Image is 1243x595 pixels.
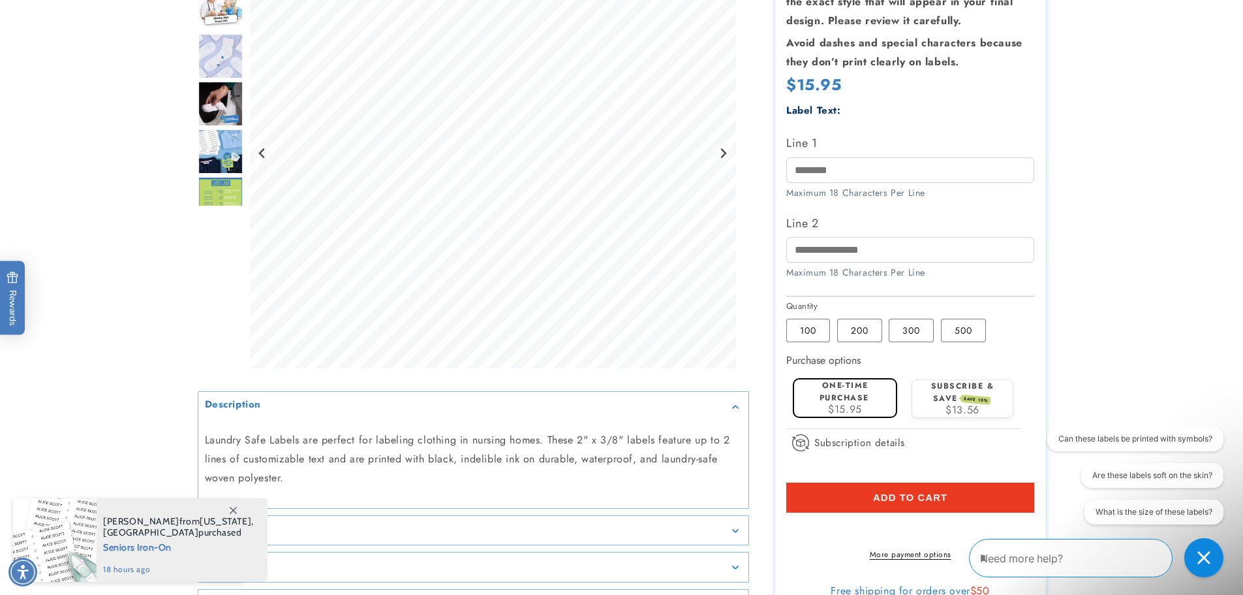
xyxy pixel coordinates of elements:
[1038,426,1230,536] iframe: Gorgias live chat conversation starters
[103,526,198,538] span: [GEOGRAPHIC_DATA]
[873,492,947,504] span: Add to cart
[786,133,1034,153] label: Line 1
[198,553,748,582] summary: Details
[8,558,37,587] div: Accessibility Menu
[103,515,179,527] span: [PERSON_NAME]
[103,516,254,538] span: from , purchased
[198,82,243,127] img: Nursing Home Iron-On - Label Land
[786,186,1034,200] div: Maximum 18 Characters Per Line
[931,380,994,404] label: Subscribe & save
[941,319,986,342] label: 500
[198,392,748,421] summary: Description
[205,432,742,488] p: Laundry Safe Labels are perfect for labeling clothing in nursing homes. These 2" x 3/8" labels fe...
[786,549,1034,560] a: More payment options
[889,319,934,342] label: 300
[786,483,1034,513] button: Add to cart
[945,402,979,417] span: $13.56
[205,398,262,411] h2: Description
[786,213,1034,234] label: Line 2
[198,516,748,545] summary: Features
[198,177,243,223] div: Go to slide 6
[786,73,842,96] span: $15.95
[828,402,862,417] span: $15.95
[198,129,243,175] div: Go to slide 5
[103,538,254,555] span: Seniors Iron-On
[961,394,990,405] span: SAVE 15%
[198,177,243,223] img: Nursing Home Iron-On - Label Land
[714,145,731,163] button: Next slide
[837,319,882,342] label: 200
[200,515,251,527] span: [US_STATE]
[786,353,861,368] label: Purchase options
[103,564,254,575] span: 18 hours ago
[786,266,1034,280] div: Maximum 18 Characters Per Line
[198,82,243,127] div: Go to slide 4
[198,34,243,80] div: Go to slide 3
[198,34,243,80] img: Nursing Home Iron-On - Label Land
[820,379,869,404] label: One-time purchase
[786,319,830,342] label: 100
[814,435,905,451] span: Subscription details
[7,271,19,325] span: Rewards
[786,103,841,118] label: Label Text:
[254,145,271,163] button: Go to last slide
[969,534,1230,582] iframe: Gorgias Floating Chat
[786,300,819,313] legend: Quantity
[198,129,243,175] img: Nursing Home Iron-On - Label Land
[786,35,1022,69] strong: Avoid dashes and special characters because they don’t print clearly on labels.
